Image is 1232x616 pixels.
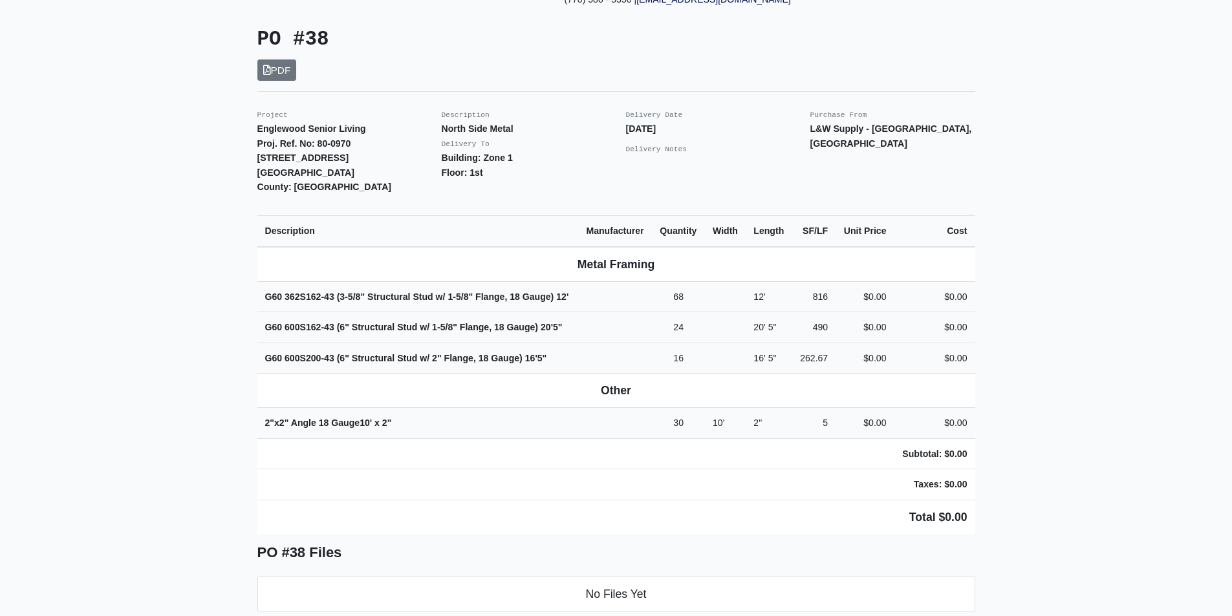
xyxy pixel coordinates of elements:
span: x [374,418,380,428]
th: Quantity [652,215,705,246]
th: Cost [894,215,975,246]
td: $0.00 [836,408,894,439]
span: 20' [753,322,765,332]
span: 5" [768,353,777,363]
td: $0.00 [894,343,975,374]
th: Description [257,215,579,246]
strong: [STREET_ADDRESS] [257,153,349,163]
span: 12' [556,292,568,302]
th: Unit Price [836,215,894,246]
strong: County: [GEOGRAPHIC_DATA] [257,182,392,192]
span: 16' [753,353,765,363]
td: Total $0.00 [257,500,975,534]
span: 2" [753,418,762,428]
td: 68 [652,281,705,312]
small: Description [442,111,490,119]
td: $0.00 [836,343,894,374]
th: Width [705,215,746,246]
span: 5" [768,322,777,332]
strong: North Side Metal [442,123,513,134]
a: PDF [257,59,297,81]
td: 262.67 [792,343,836,374]
td: $0.00 [836,281,894,312]
small: Delivery Date [626,111,683,119]
h3: PO #38 [257,28,607,52]
strong: 2"x2" Angle 18 Gauge [265,418,392,428]
td: Subtotal: $0.00 [894,438,975,469]
th: Manufacturer [578,215,652,246]
h5: PO #38 Files [257,544,975,561]
b: Metal Framing [578,258,654,271]
strong: [GEOGRAPHIC_DATA] [257,167,354,178]
p: L&W Supply - [GEOGRAPHIC_DATA], [GEOGRAPHIC_DATA] [810,122,975,151]
strong: [DATE] [626,123,656,134]
span: 5" [553,322,563,332]
th: SF/LF [792,215,836,246]
td: 30 [652,408,705,439]
td: 5 [792,408,836,439]
b: Other [601,384,631,397]
strong: Proj. Ref. No: 80-0970 [257,138,351,149]
span: 10' [713,418,724,428]
small: Delivery To [442,140,490,148]
span: 20' [541,322,553,332]
td: $0.00 [836,312,894,343]
span: 12' [753,292,765,302]
span: 16' [525,353,537,363]
strong: Building: Zone 1 [442,153,513,163]
td: $0.00 [894,312,975,343]
td: Taxes: $0.00 [894,469,975,500]
strong: Englewood Senior Living [257,123,366,134]
li: No Files Yet [257,577,975,611]
span: 2" [382,418,392,428]
small: Purchase From [810,111,867,119]
strong: Floor: 1st [442,167,483,178]
th: Length [746,215,792,246]
small: Delivery Notes [626,145,687,153]
td: $0.00 [894,281,975,312]
td: $0.00 [894,408,975,439]
td: 24 [652,312,705,343]
strong: G60 362S162-43 (3-5/8" Structural Stud w/ 1-5/8" Flange, 18 Gauge) [265,292,569,302]
td: 816 [792,281,836,312]
td: 490 [792,312,836,343]
span: 10' [360,418,372,428]
td: 16 [652,343,705,374]
strong: G60 600S162-43 (6" Structural Stud w/ 1-5/8" Flange, 18 Gauge) [265,322,563,332]
small: Project [257,111,288,119]
span: 5" [537,353,547,363]
strong: G60 600S200-43 (6" Structural Stud w/ 2" Flange, 18 Gauge) [265,353,547,363]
